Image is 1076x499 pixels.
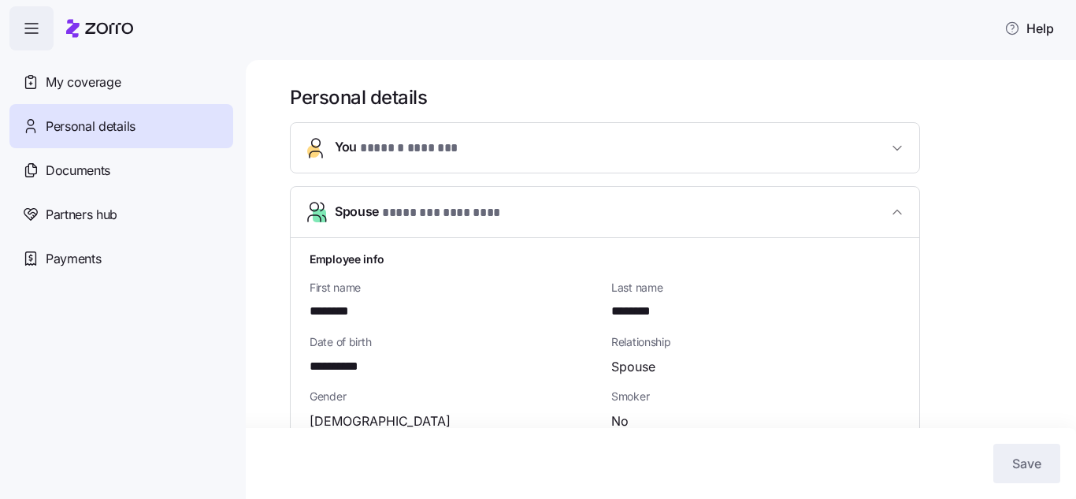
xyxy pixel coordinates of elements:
[46,205,117,225] span: Partners hub
[611,280,900,296] span: Last name
[993,444,1060,483] button: Save
[46,73,121,92] span: My coverage
[310,251,900,267] h1: Employee info
[335,202,500,223] span: Spouse
[9,192,233,236] a: Partners hub
[9,148,233,192] a: Documents
[611,411,629,431] span: No
[9,104,233,148] a: Personal details
[46,249,101,269] span: Payments
[310,334,599,350] span: Date of birth
[310,389,599,404] span: Gender
[46,161,110,181] span: Documents
[992,13,1067,44] button: Help
[1012,454,1041,473] span: Save
[611,334,900,350] span: Relationship
[310,280,599,296] span: First name
[1004,19,1054,38] span: Help
[46,117,135,136] span: Personal details
[335,137,458,158] span: You
[611,389,900,404] span: Smoker
[290,85,1054,110] h1: Personal details
[611,357,655,377] span: Spouse
[310,411,451,431] span: [DEMOGRAPHIC_DATA]
[9,60,233,104] a: My coverage
[9,236,233,281] a: Payments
